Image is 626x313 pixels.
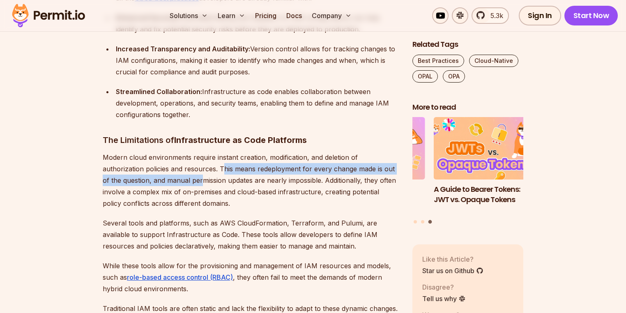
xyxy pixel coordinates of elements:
img: Policy-Based Access Control (PBAC) Isn’t as Great as You Think [314,117,425,180]
a: 5.3k [472,7,509,24]
a: Star us on Github [422,266,483,276]
h3: The Limitations of [103,133,399,147]
h3: Policy-Based Access Control (PBAC) Isn’t as Great as You Think [314,184,425,215]
button: Go to slide 1 [414,220,417,223]
a: Start Now [564,6,618,25]
button: Go to slide 3 [428,220,432,224]
img: A Guide to Bearer Tokens: JWT vs. Opaque Tokens [434,117,545,180]
h2: Related Tags [412,39,523,50]
img: Permit logo [8,2,89,30]
a: A Guide to Bearer Tokens: JWT vs. Opaque TokensA Guide to Bearer Tokens: JWT vs. Opaque Tokens [434,117,545,215]
button: Go to slide 2 [421,220,424,223]
span: 5.3k [486,11,503,21]
li: 3 of 3 [434,117,545,215]
button: Learn [214,7,249,24]
strong: Infrastructure as Code Platforms [174,135,307,145]
p: Like this Article? [422,254,483,264]
strong: Increased Transparency and Auditability: [116,45,250,53]
p: Modern cloud environments require instant creation, modification, and deletion of authorization p... [103,152,399,209]
strong: Streamlined Collaboration: [116,87,202,96]
h2: More to read [412,102,523,113]
a: Tell us why [422,294,466,304]
a: Cloud-Native [469,55,518,67]
a: Sign In [519,6,561,25]
div: Posts [412,117,523,225]
h3: A Guide to Bearer Tokens: JWT vs. Opaque Tokens [434,184,545,205]
p: Several tools and platforms, such as AWS CloudFormation, Terraform, and Pulumi, are available to ... [103,217,399,252]
button: Solutions [166,7,211,24]
div: Version control allows for tracking changes to IAM configurations, making it easier to identify w... [116,43,399,78]
p: While these tools allow for the provisioning and management of IAM resources and models, such as ... [103,260,399,295]
p: Disagree? [422,282,466,292]
button: Company [308,7,355,24]
a: Best Practices [412,55,464,67]
a: Pricing [252,7,280,24]
a: Docs [283,7,305,24]
div: Infrastructure as code enables collaboration between development, operations, and security teams,... [116,86,399,120]
li: 2 of 3 [314,117,425,215]
a: OPA [443,70,465,83]
a: OPAL [412,70,438,83]
a: role-based access control (RBAC) [127,273,233,281]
